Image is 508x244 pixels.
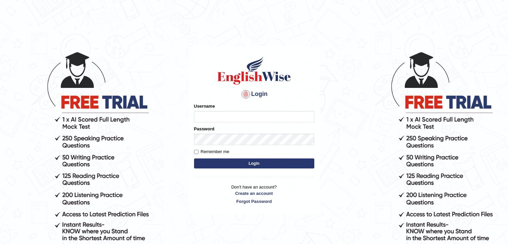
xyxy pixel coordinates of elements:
label: Remember me [194,148,229,155]
a: Create an account [194,190,314,197]
label: Password [194,126,214,132]
a: Forgot Password [194,198,314,205]
label: Username [194,103,215,109]
img: Logo of English Wise sign in for intelligent practice with AI [216,55,292,86]
h4: Login [194,89,314,100]
button: Login [194,158,314,168]
input: Remember me [194,150,198,154]
p: Don't have an account? [194,184,314,205]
